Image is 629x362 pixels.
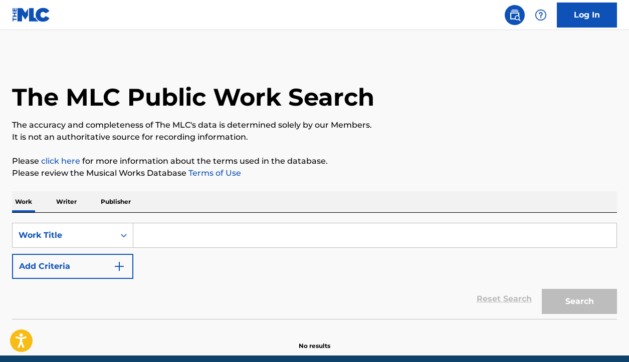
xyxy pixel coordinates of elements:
a: Public Search [505,5,525,25]
img: MLC Logo [12,8,51,22]
a: Log In [557,3,617,28]
img: 9d2ae6d4665cec9f34b9.svg [113,260,125,272]
img: search [509,9,521,21]
img: help [535,9,547,21]
div: Help [531,5,551,25]
p: Writer [53,191,80,212]
p: Publisher [98,191,134,212]
div: Work Title [19,229,109,241]
p: Please for more information about the terms used in the database. [12,155,617,167]
a: Terms of Use [186,168,241,178]
p: No results [299,329,330,350]
button: Add Criteria [12,254,133,279]
p: Please review the Musical Works Database [12,167,617,179]
p: The accuracy and completeness of The MLC's data is determined solely by our Members. [12,119,617,131]
a: click here [41,156,80,166]
p: Work [12,191,35,212]
h1: The MLC Public Work Search [12,82,374,112]
form: Search Form [12,223,617,319]
iframe: Chat Widget [579,314,629,362]
p: It is not an authoritative source for recording information. [12,131,617,143]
